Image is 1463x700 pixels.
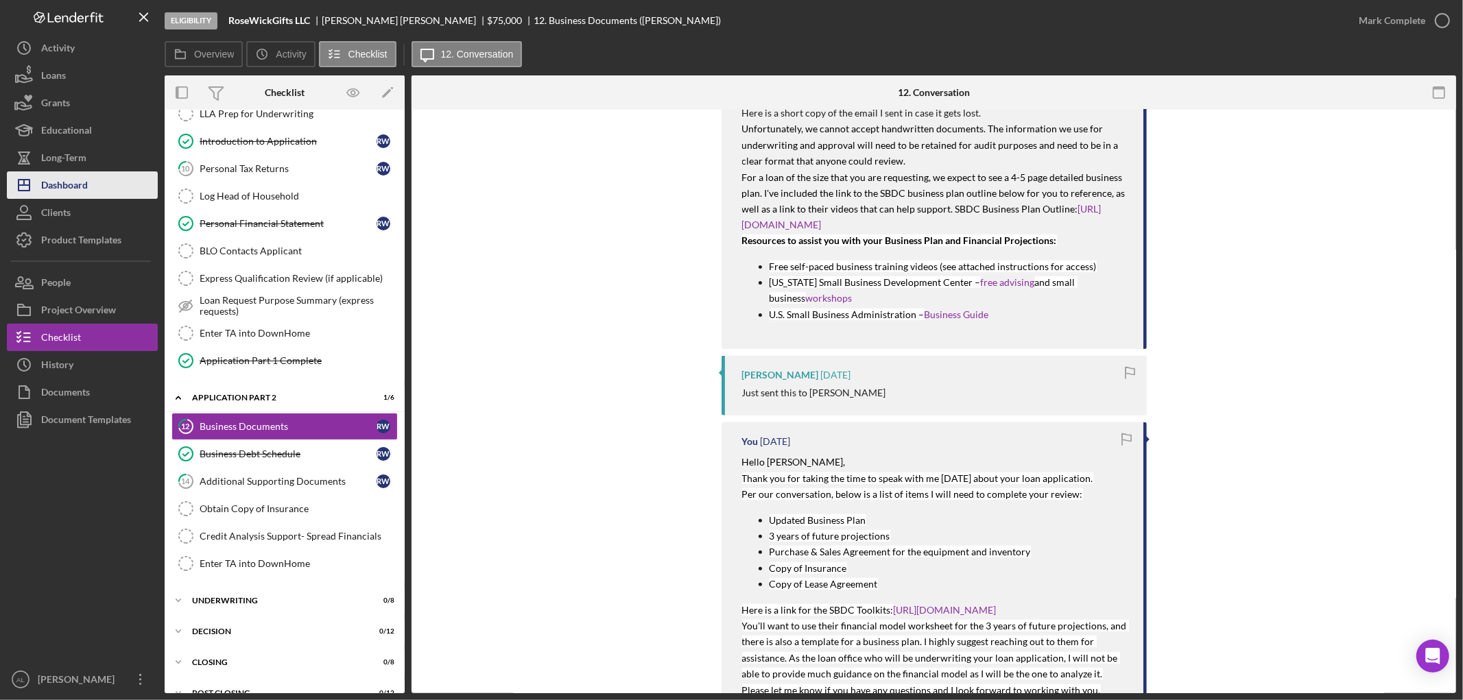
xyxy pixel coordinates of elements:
[200,503,397,514] div: Obtain Copy of Insurance
[171,413,398,440] a: 12Business DocumentsRW
[200,448,377,459] div: Business Debt Schedule
[200,218,377,229] div: Personal Financial Statement
[34,666,123,697] div: [PERSON_NAME]
[488,14,523,26] span: $75,000
[171,182,398,210] a: Log Head of Household
[377,134,390,148] div: R W
[228,15,310,26] b: RoseWickGifts LLC
[742,203,1102,230] a: [URL][DOMAIN_NAME]
[7,144,158,171] a: Long-Term
[171,265,398,292] a: Express Qualification Review (if applicable)
[200,476,377,487] div: Additional Supporting Documents
[7,199,158,226] a: Clients
[171,522,398,550] a: Credit Analysis Support- Spread Financials
[898,87,970,98] div: 12. Conversation
[194,49,234,60] label: Overview
[276,49,306,60] label: Activity
[7,226,158,254] button: Product Templates
[171,347,398,374] a: Application Part 1 Complete
[348,49,388,60] label: Checklist
[200,558,397,569] div: Enter TA into DownHome
[770,261,1097,272] mark: Free self-paced business training videos (see attached instructions for access)
[1416,640,1449,673] div: Open Intercom Messenger
[770,514,866,526] mark: Updated Business Plan
[377,420,390,433] div: R W
[171,237,398,265] a: BLO Contacts Applicant
[200,328,397,339] div: Enter TA into DownHome
[742,684,1101,696] mark: Please let me know if you have any questions and I look forward to working with you.
[200,421,377,432] div: Business Documents
[200,245,397,256] div: BLO Contacts Applicant
[925,309,989,320] a: Business Guide
[192,658,360,666] div: Closing
[182,422,190,431] tspan: 12
[41,226,121,257] div: Product Templates
[171,210,398,237] a: Personal Financial StatementRW
[7,324,158,351] button: Checklist
[171,292,398,319] a: Loan Request Purpose Summary (express requests)
[742,472,1093,484] mark: Thank you for taking the time to speak with me [DATE] about your loan application.
[182,476,191,485] tspan: 14
[770,546,1031,557] mark: Purchase & Sales Agreement for the equipment and inventory
[377,474,390,488] div: R W
[742,604,894,616] mark: Here is a link for the SBDC Toolkits:
[742,387,886,398] div: Just sent this to [PERSON_NAME]
[7,378,158,406] button: Documents
[200,355,397,366] div: Application Part 1 Complete
[41,117,92,147] div: Educational
[200,136,377,147] div: Introduction to Application
[171,319,398,347] a: Enter TA into DownHome
[165,12,217,29] div: Eligibility
[41,269,71,300] div: People
[41,199,71,230] div: Clients
[41,62,66,93] div: Loans
[41,378,90,409] div: Documents
[182,164,191,173] tspan: 10
[7,351,158,378] button: History
[742,488,1083,500] mark: Per our conversation, below is a list of items I will need to complete your review:
[7,406,158,433] button: Document Templates
[981,276,1035,288] a: free advising
[192,394,360,402] div: Application Part 2
[742,456,846,468] span: Hello [PERSON_NAME],
[192,689,360,697] div: Post Closing
[7,34,158,62] button: Activity
[265,87,305,98] div: Checklist
[761,436,791,447] time: 2025-09-22 19:20
[171,155,398,182] a: 10Personal Tax ReturnsRW
[742,171,1128,215] span: For a loan of the size that you are requesting, we expect to see a 4-5 page detailed business pla...
[770,309,925,320] mark: U.S. Small Business Administration –
[41,34,75,65] div: Activity
[7,296,158,324] button: Project Overview
[192,627,360,636] div: Decision
[377,217,390,230] div: R W
[370,596,394,605] div: 0 / 8
[200,163,377,174] div: Personal Tax Returns
[821,370,851,381] time: 2025-09-26 22:14
[412,41,523,67] button: 12. Conversation
[370,689,394,697] div: 0 / 12
[200,531,397,542] div: Credit Analysis Support- Spread Financials
[1359,7,1425,34] div: Mark Complete
[41,324,81,354] div: Checklist
[7,89,158,117] a: Grants
[171,128,398,155] a: Introduction to ApplicationRW
[806,292,853,304] a: workshops
[41,171,88,202] div: Dashboard
[7,666,158,693] button: AL[PERSON_NAME]
[377,162,390,176] div: R W
[377,447,390,461] div: R W
[192,596,360,605] div: Underwriting
[7,269,158,296] button: People
[200,108,397,119] div: LLA Prep for Underwriting
[770,530,890,542] mark: 3 years of future projections
[171,100,398,128] a: LLA Prep for Underwriting
[370,627,394,636] div: 0 / 12
[165,41,243,67] button: Overview
[370,658,394,666] div: 0 / 8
